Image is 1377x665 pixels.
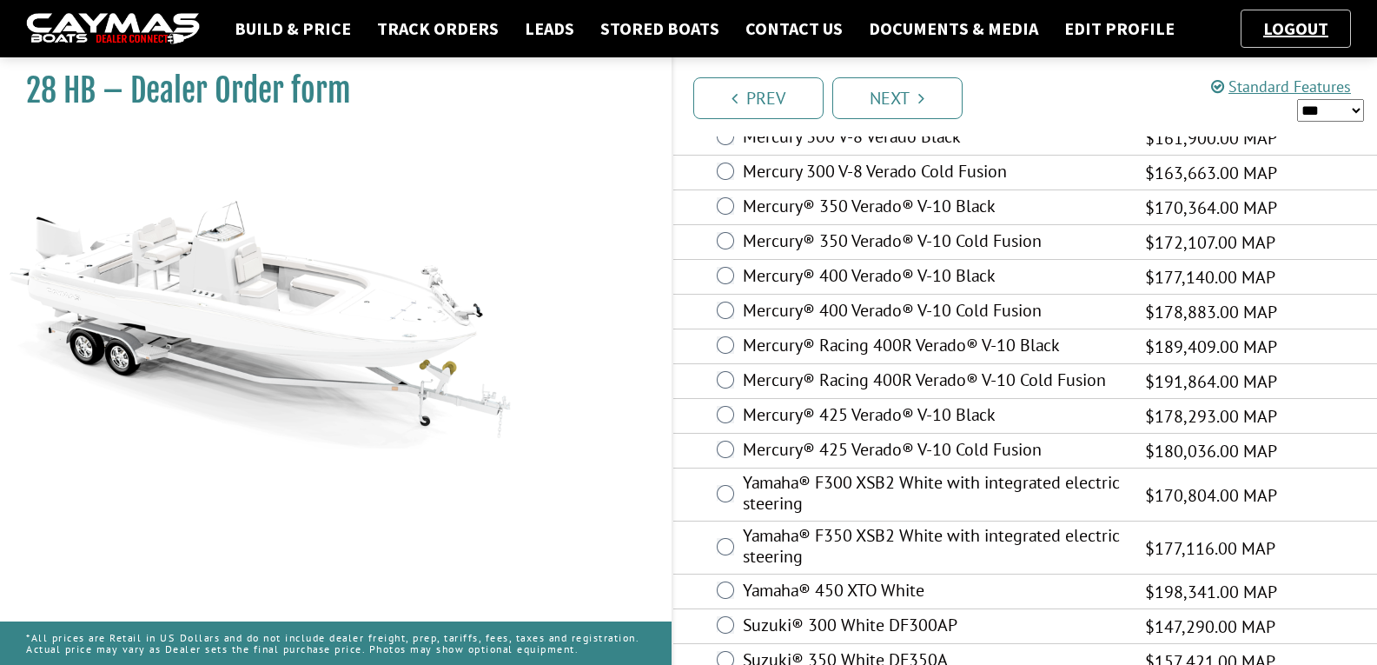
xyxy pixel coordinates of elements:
[743,300,1123,325] label: Mercury® 400 Verado® V-10 Cold Fusion
[743,335,1123,360] label: Mercury® Racing 400R Verado® V-10 Black
[743,404,1123,429] label: Mercury® 425 Verado® V-10 Black
[743,615,1123,640] label: Suzuki® 300 White DF300AP
[26,623,645,663] p: *All prices are Retail in US Dollars and do not include dealer freight, prep, tariffs, fees, taxe...
[1145,334,1277,360] span: $189,409.00 MAP
[743,126,1123,151] label: Mercury 300 V-8 Verado Black
[743,196,1123,221] label: Mercury® 350 Verado® V-10 Black
[1056,17,1183,40] a: Edit Profile
[1255,17,1337,39] a: Logout
[1145,369,1277,395] span: $191,864.00 MAP
[743,439,1123,464] label: Mercury® 425 Verado® V-10 Cold Fusion
[693,77,824,119] a: Prev
[1145,482,1277,509] span: $170,804.00 MAP
[1145,264,1275,290] span: $177,140.00 MAP
[743,472,1123,518] label: Yamaha® F300 XSB2 White with integrated electric steering
[1211,76,1351,96] a: Standard Features
[860,17,1047,40] a: Documents & Media
[226,17,360,40] a: Build & Price
[1145,160,1277,186] span: $163,663.00 MAP
[743,525,1123,571] label: Yamaha® F350 XSB2 White with integrated electric steering
[1145,614,1275,640] span: $147,290.00 MAP
[1145,438,1277,464] span: $180,036.00 MAP
[1145,229,1275,256] span: $172,107.00 MAP
[516,17,583,40] a: Leads
[26,13,200,45] img: caymas-dealer-connect-2ed40d3bc7270c1d8d7ffb4b79bf05adc795679939227970def78ec6f6c03838.gif
[743,265,1123,290] label: Mercury® 400 Verado® V-10 Black
[1145,579,1277,605] span: $198,341.00 MAP
[832,77,963,119] a: Next
[1145,403,1277,429] span: $178,293.00 MAP
[737,17,851,40] a: Contact Us
[1145,125,1277,151] span: $161,900.00 MAP
[743,580,1123,605] label: Yamaha® 450 XTO White
[592,17,728,40] a: Stored Boats
[1145,299,1277,325] span: $178,883.00 MAP
[1145,535,1275,562] span: $177,116.00 MAP
[743,369,1123,395] label: Mercury® Racing 400R Verado® V-10 Cold Fusion
[743,161,1123,186] label: Mercury 300 V-8 Verado Cold Fusion
[368,17,507,40] a: Track Orders
[26,71,628,110] h1: 28 HB – Dealer Order form
[1145,195,1277,221] span: $170,364.00 MAP
[743,230,1123,256] label: Mercury® 350 Verado® V-10 Cold Fusion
